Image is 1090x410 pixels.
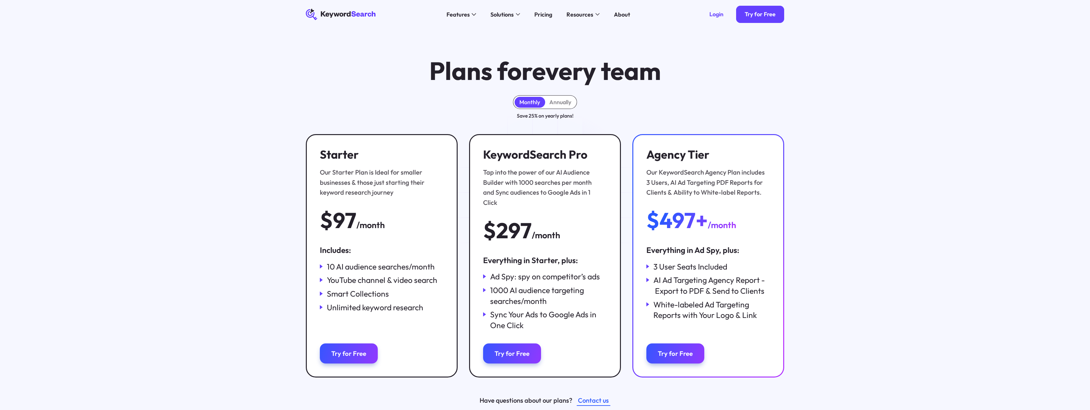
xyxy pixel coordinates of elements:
[480,395,572,406] div: Have questions about our plans?
[490,309,607,330] div: Sync Your Ads to Google Ads in One Click
[483,167,603,207] div: Tap into the power of our AI Audience Builder with 1000 searches per month and Sync audiences to ...
[646,343,704,363] a: Try for Free
[327,275,437,285] div: YouTube channel & video search
[483,219,532,242] div: $297
[708,218,736,232] div: /month
[653,299,770,320] div: White-labeled Ad Targeting Reports with Your Logo & Link
[327,261,435,272] div: 10 AI audience searches/month
[577,395,610,406] a: Contact us
[530,9,557,20] a: Pricing
[517,112,573,120] div: Save 25% on yearly plans!
[646,148,767,162] h3: Agency Tier
[490,285,607,306] div: 1000 AI audience targeting searches/month
[447,10,470,19] div: Features
[653,275,770,296] div: AI Ad Targeting Agency Report - Export to PDF & Send to Clients
[331,349,366,357] div: Try for Free
[646,245,770,255] div: Everything in Ad Spy, plus:
[658,349,693,357] div: Try for Free
[490,10,514,19] div: Solutions
[327,288,389,299] div: Smart Collections
[610,9,635,20] a: About
[614,10,630,19] div: About
[549,99,571,106] div: Annually
[320,343,378,363] a: Try for Free
[483,148,603,162] h3: KeywordSearch Pro
[745,11,776,18] div: Try for Free
[534,10,552,19] div: Pricing
[709,11,723,18] div: Login
[578,395,609,406] div: Contact us
[320,167,440,198] div: Our Starter Plan is Ideal for smaller businesses & those just starting their keyword research jou...
[327,302,423,313] div: Unlimited keyword research
[483,255,607,266] div: Everything in Starter, plus:
[646,167,767,198] div: Our KeywordSearch Agency Plan includes 3 Users, AI Ad Targeting PDF Reports for Clients & Ability...
[356,218,385,232] div: /month
[532,228,560,242] div: /month
[519,99,540,106] div: Monthly
[320,245,444,255] div: Includes:
[495,349,530,357] div: Try for Free
[701,6,732,23] a: Login
[566,10,593,19] div: Resources
[320,209,356,232] div: $97
[532,55,661,86] span: every team
[646,209,708,232] div: $497+
[736,6,784,23] a: Try for Free
[483,343,541,363] a: Try for Free
[490,271,600,282] div: Ad Spy: spy on competitor’s ads
[429,57,661,84] h1: Plans for
[320,148,440,162] h3: Starter
[653,261,727,272] div: 3 User Seats Included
